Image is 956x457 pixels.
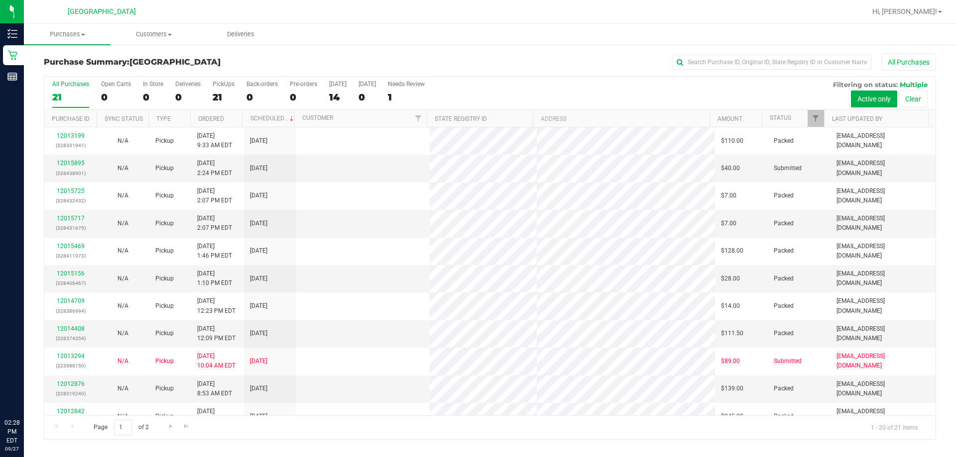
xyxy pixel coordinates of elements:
[155,136,174,146] span: Pickup
[836,131,930,150] span: [EMAIL_ADDRESS][DOMAIN_NAME]
[881,54,936,71] button: All Purchases
[836,269,930,288] span: [EMAIL_ADDRESS][DOMAIN_NAME]
[863,420,926,435] span: 1 - 20 of 21 items
[57,215,85,222] a: 12015717
[155,219,174,228] span: Pickup
[52,115,90,122] a: Purchase ID
[774,219,794,228] span: Packed
[836,242,930,261] span: [EMAIL_ADDRESS][DOMAIN_NAME]
[721,301,740,311] span: $14.00
[197,407,232,426] span: [DATE] 9:05 AM EDT
[721,357,740,366] span: $89.00
[118,136,128,146] button: N/A
[118,329,128,338] button: N/A
[105,115,143,122] a: Sync Status
[118,330,128,337] span: Not Applicable
[197,186,232,205] span: [DATE] 2:07 PM EDT
[50,306,91,316] p: (328386994)
[57,132,85,139] a: 12013199
[52,81,89,88] div: All Purchases
[213,91,235,103] div: 21
[50,169,91,178] p: (328438901)
[114,420,132,435] input: 1
[721,329,743,338] span: $111.50
[101,91,131,103] div: 0
[197,296,236,315] span: [DATE] 12:23 PM EDT
[118,385,128,392] span: Not Applicable
[118,137,128,144] span: Not Applicable
[50,389,91,398] p: (328319240)
[808,110,824,127] a: Filter
[836,186,930,205] span: [EMAIL_ADDRESS][DOMAIN_NAME]
[57,187,85,194] a: 12015725
[836,324,930,343] span: [EMAIL_ADDRESS][DOMAIN_NAME]
[774,191,794,200] span: Packed
[155,164,174,173] span: Pickup
[435,115,487,122] a: State Registry ID
[250,301,267,311] span: [DATE]
[721,246,743,256] span: $128.00
[302,114,333,121] a: Customer
[250,384,267,393] span: [DATE]
[155,357,174,366] span: Pickup
[118,301,128,311] button: N/A
[197,352,236,370] span: [DATE] 10:04 AM EDT
[774,136,794,146] span: Packed
[388,81,425,88] div: Needs Review
[57,380,85,387] a: 12012876
[721,274,740,283] span: $28.00
[329,91,347,103] div: 14
[836,159,930,178] span: [EMAIL_ADDRESS][DOMAIN_NAME]
[68,7,136,16] span: [GEOGRAPHIC_DATA]
[836,352,930,370] span: [EMAIL_ADDRESS][DOMAIN_NAME]
[7,72,17,82] inline-svg: Reports
[774,274,794,283] span: Packed
[118,246,128,256] button: N/A
[24,30,111,39] span: Purchases
[155,412,174,421] span: Pickup
[774,164,802,173] span: Submitted
[118,274,128,283] button: N/A
[358,91,376,103] div: 0
[57,270,85,277] a: 12015156
[57,243,85,250] a: 12015469
[155,329,174,338] span: Pickup
[388,91,425,103] div: 1
[118,164,128,173] button: N/A
[118,192,128,199] span: Not Applicable
[118,358,128,365] span: Not Applicable
[836,407,930,426] span: [EMAIL_ADDRESS][DOMAIN_NAME]
[7,29,17,39] inline-svg: Inventory
[770,114,791,121] a: Status
[774,246,794,256] span: Packed
[85,420,157,435] span: Page of 2
[721,384,743,393] span: $139.00
[872,7,937,15] span: Hi, [PERSON_NAME]!
[118,413,128,420] span: Not Applicable
[774,412,794,421] span: Packed
[111,24,197,45] a: Customers
[721,136,743,146] span: $110.00
[50,334,91,343] p: (328374354)
[163,420,178,433] a: Go to the next page
[179,420,194,433] a: Go to the last page
[118,191,128,200] button: N/A
[246,81,278,88] div: Back-orders
[721,412,743,421] span: $245.00
[50,141,91,150] p: (328331941)
[155,384,174,393] span: Pickup
[899,91,928,107] button: Clear
[129,57,221,67] span: [GEOGRAPHIC_DATA]
[774,384,794,393] span: Packed
[833,81,898,89] span: Filtering on status:
[290,81,317,88] div: Pre-orders
[50,251,91,261] p: (328411073)
[836,296,930,315] span: [EMAIL_ADDRESS][DOMAIN_NAME]
[836,214,930,233] span: [EMAIL_ADDRESS][DOMAIN_NAME]
[250,136,267,146] span: [DATE]
[175,81,201,88] div: Deliveries
[721,164,740,173] span: $40.00
[213,81,235,88] div: PickUps
[250,246,267,256] span: [DATE]
[50,223,91,233] p: (328431675)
